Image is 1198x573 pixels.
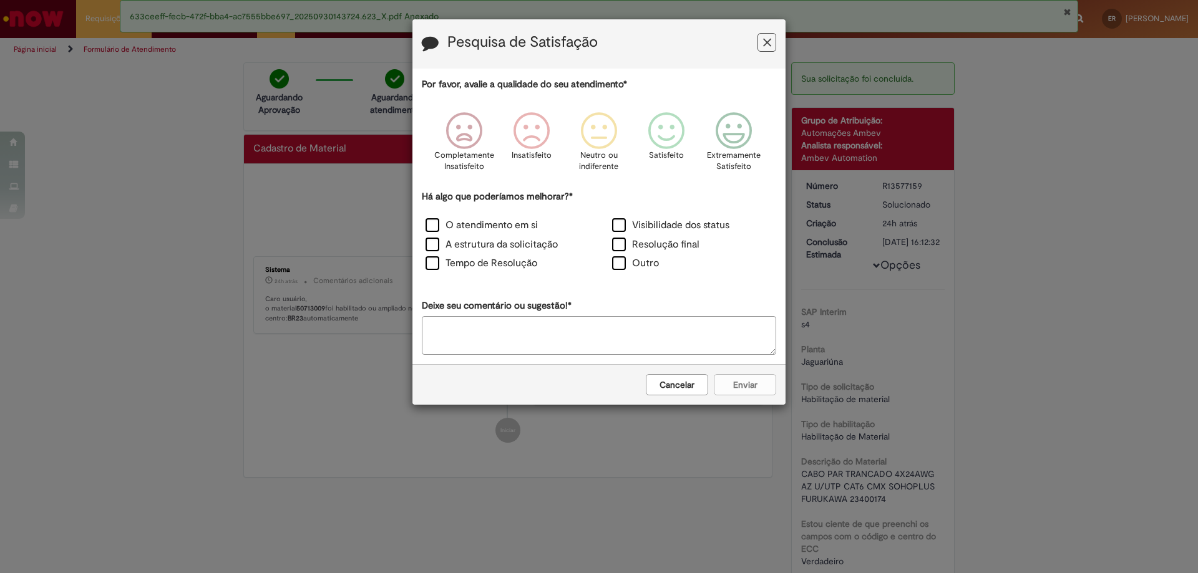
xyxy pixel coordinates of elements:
[432,103,495,188] div: Completamente Insatisfeito
[512,150,552,161] p: Insatisfeito
[426,218,538,233] label: O atendimento em si
[426,256,537,271] label: Tempo de Resolução
[422,299,572,312] label: Deixe seu comentário ou sugestão!*
[646,374,708,395] button: Cancelar
[612,218,729,233] label: Visibilidade dos status
[649,150,684,161] p: Satisfeito
[707,150,761,173] p: Extremamente Satisfeito
[434,150,494,173] p: Completamente Insatisfeito
[500,103,563,188] div: Insatisfeito
[422,190,776,274] div: Há algo que poderíamos melhorar?*
[426,238,558,252] label: A estrutura da solicitação
[447,34,598,51] label: Pesquisa de Satisfação
[612,256,659,271] label: Outro
[702,103,766,188] div: Extremamente Satisfeito
[567,103,631,188] div: Neutro ou indiferente
[422,78,627,91] label: Por favor, avalie a qualidade do seu atendimento*
[577,150,621,173] p: Neutro ou indiferente
[635,103,698,188] div: Satisfeito
[612,238,699,252] label: Resolução final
